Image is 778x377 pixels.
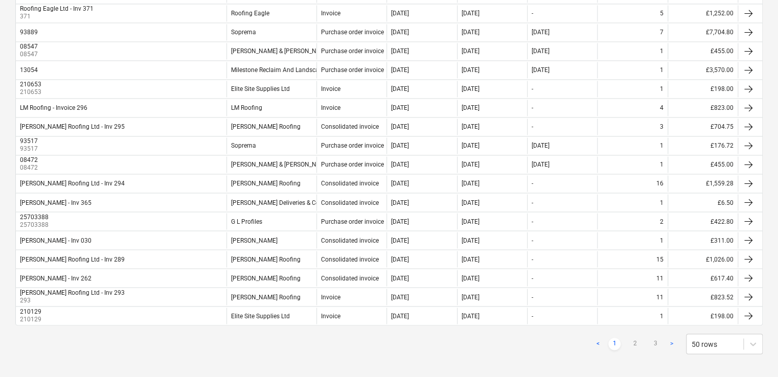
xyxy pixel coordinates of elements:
div: [DATE] [532,142,550,149]
p: 08547 [20,50,40,59]
div: [DATE] [391,161,409,168]
div: 08472 [20,156,38,163]
div: Soprema [231,142,256,149]
div: £1,559.28 [668,175,738,192]
div: - [532,312,533,319]
div: Consolidated invoice [321,237,379,244]
div: [DATE] [462,199,479,206]
div: £176.72 [668,137,738,154]
div: Invoice [321,85,340,92]
div: [DATE] [462,104,479,111]
div: [DATE] [391,180,409,187]
div: Invoice [321,104,340,111]
div: Invoice [321,312,340,319]
div: Milestone Reclaim And Landscaping [231,66,331,74]
div: [DATE] [391,255,409,263]
div: [PERSON_NAME] Roofing [231,274,301,281]
div: [PERSON_NAME] Roofing Ltd - Inv 293 [20,289,125,296]
div: £823.00 [668,100,738,116]
div: £6.50 [668,194,738,210]
p: 293 [20,296,127,304]
div: G L Profiles [231,218,262,225]
div: [PERSON_NAME] & [PERSON_NAME] Consultancy [231,48,367,55]
div: Soprema [231,29,256,36]
div: [DATE] [462,312,479,319]
div: [PERSON_NAME] Roofing Ltd - Inv 289 [20,255,125,263]
div: [PERSON_NAME] Roofing Ltd - Inv 295 [20,123,125,130]
div: £198.00 [668,308,738,324]
div: [DATE] [391,218,409,225]
div: 13054 [20,66,38,74]
div: [DATE] [462,142,479,149]
div: Purchase order invoice [321,218,384,225]
div: - [532,10,533,17]
a: Next page [666,338,678,350]
div: Purchase order invoice [321,48,384,55]
div: Roofing Eagle [231,10,269,17]
div: [PERSON_NAME] Roofing [231,293,301,300]
div: [DATE] [462,10,479,17]
div: [DATE] [391,85,409,92]
div: 5 [660,10,663,17]
div: [PERSON_NAME] - Inv 262 [20,274,91,281]
div: £3,570.00 [668,62,738,78]
div: - [532,123,533,130]
div: Elite Site Supplies Ltd [231,85,290,92]
div: [DATE] [532,48,550,55]
a: Page 1 is your current page [608,338,621,350]
div: £617.40 [668,270,738,286]
div: 08547 [20,43,38,50]
div: [DATE] [391,29,409,36]
div: [DATE] [391,142,409,149]
div: - [532,237,533,244]
div: £1,026.00 [668,251,738,267]
a: Previous page [592,338,604,350]
div: - [532,255,533,263]
div: £455.00 [668,43,738,59]
div: [DATE] [391,199,409,206]
p: 371 [20,12,96,21]
div: [DATE] [391,66,409,74]
div: £823.52 [668,289,738,305]
div: Consolidated invoice [321,199,379,206]
div: Invoice [321,293,340,300]
div: [DATE] [391,123,409,130]
div: LM Roofing - Invoice 296 [20,104,87,111]
p: 210653 [20,88,43,97]
div: [DATE] [462,85,479,92]
div: [DATE] [391,237,409,244]
div: Purchase order invoice [321,142,384,149]
a: Page 3 [649,338,661,350]
div: LM Roofing [231,104,262,111]
div: Purchase order invoice [321,66,384,74]
div: [DATE] [532,161,550,168]
div: - [532,274,533,281]
div: [DATE] [462,237,479,244]
div: [PERSON_NAME] - Inv 030 [20,237,91,244]
div: 3 [660,123,663,130]
div: - [532,180,533,187]
div: 4 [660,104,663,111]
div: £455.00 [668,156,738,173]
div: - [532,104,533,111]
div: [DATE] [462,48,479,55]
div: [DATE] [391,10,409,17]
p: 210129 [20,315,43,323]
div: Consolidated invoice [321,255,379,263]
div: [DATE] [462,29,479,36]
div: [DATE] [532,29,550,36]
div: 2 [660,218,663,225]
p: 25703388 [20,220,51,229]
div: [PERSON_NAME] Roofing [231,123,301,130]
div: [DATE] [532,66,550,74]
div: Consolidated invoice [321,274,379,281]
div: [DATE] [462,218,479,225]
div: 11 [656,293,663,300]
div: 11 [656,274,663,281]
div: [DATE] [391,274,409,281]
div: £7,704.80 [668,24,738,40]
div: £198.00 [668,81,738,97]
div: Elite Site Supplies Ltd [231,312,290,319]
div: - [532,293,533,300]
div: [PERSON_NAME] & [PERSON_NAME] Consultancy [231,161,367,168]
